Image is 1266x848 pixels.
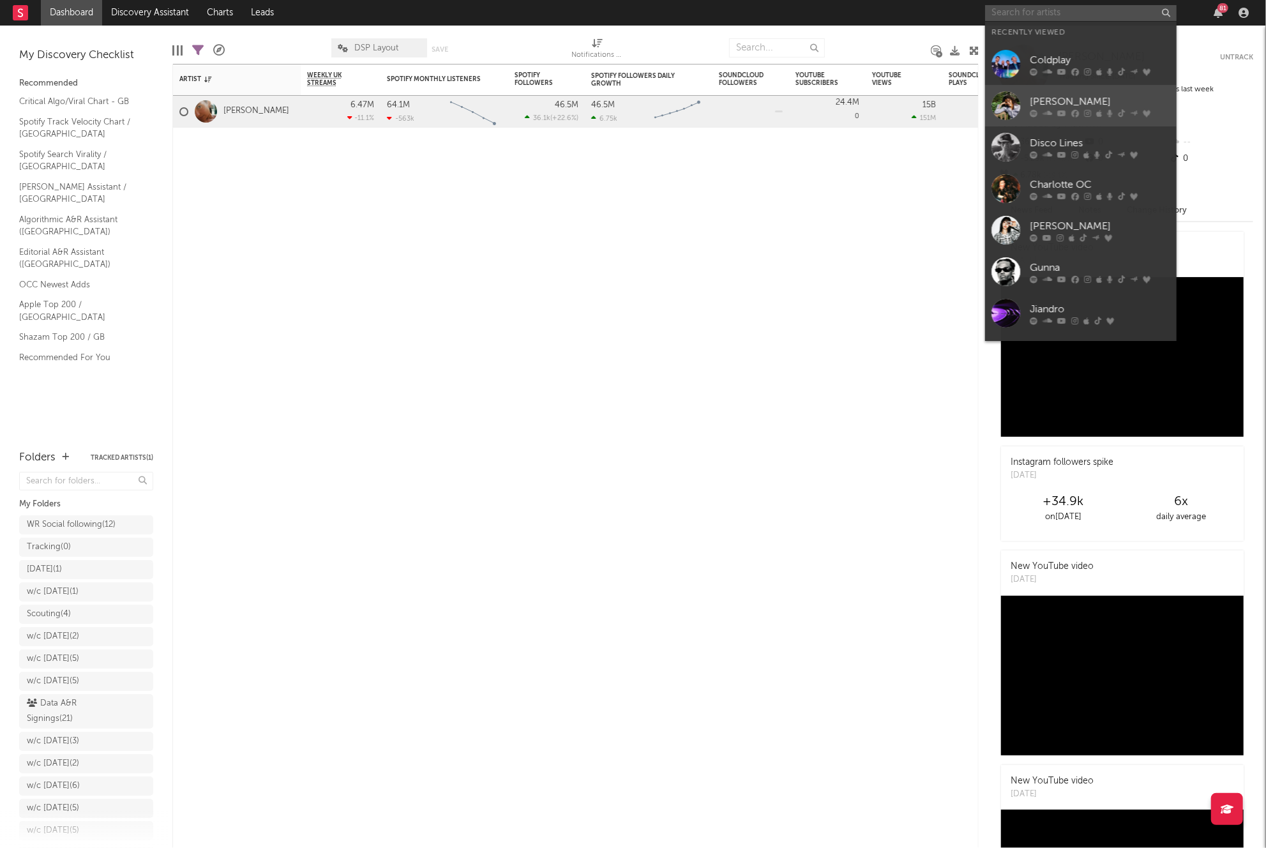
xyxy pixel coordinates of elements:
a: Shazam Top 200 / GB [19,330,140,344]
div: [PERSON_NAME] [1030,218,1170,234]
span: Weekly UK Streams [307,72,355,87]
div: Jiandro [1030,301,1170,317]
div: WR Social following ( 12 ) [27,517,116,533]
a: Tracking(0) [19,538,153,557]
a: w/c [DATE](5) [19,672,153,691]
div: w/c [DATE] ( 2 ) [27,629,79,644]
div: -- [1168,134,1253,151]
div: [DATE] [1011,788,1094,801]
div: w/c [DATE] ( 6 ) [27,778,80,794]
div: Notifications (Artist) [572,32,623,69]
a: Apple Top 200 / [GEOGRAPHIC_DATA] [19,298,140,324]
a: Scouting(4) [19,605,153,624]
div: New YouTube video [1011,560,1094,573]
a: [PERSON_NAME] [985,209,1177,251]
div: -563k [387,114,414,123]
div: -11.1 % [347,114,374,122]
a: Charlotte OC [985,168,1177,209]
div: Scouting ( 4 ) [27,607,71,622]
div: YouTube Views [872,72,917,87]
div: on [DATE] [1004,510,1122,525]
div: Spotify Monthly Listeners [387,75,483,83]
a: [PERSON_NAME] Assistant / [GEOGRAPHIC_DATA] [19,180,140,206]
a: w/c [DATE](2) [19,627,153,646]
span: 36.1k [533,115,550,122]
a: w/c [DATE](5) [19,799,153,818]
a: w/c [DATE](5) [19,649,153,669]
a: [PERSON_NAME] [223,106,289,117]
div: ( ) [525,114,578,122]
div: w/c [DATE] ( 5 ) [27,674,79,689]
a: Spotify Search Virality / [GEOGRAPHIC_DATA] [19,148,140,174]
div: 46.5M [591,101,615,109]
div: Coldplay [1030,52,1170,68]
div: Artist [179,75,275,83]
div: [DATE] [1011,469,1113,482]
svg: Chart title [649,96,706,128]
a: OCC Newest Adds [19,278,140,292]
div: 46.5M [555,101,578,109]
div: Edit Columns [172,32,183,69]
div: 6 x [1122,494,1240,510]
a: w/c [DATE](2) [19,754,153,773]
div: Filters(1 of 1) [192,32,204,69]
div: w/c [DATE] ( 3 ) [27,734,79,749]
div: Recently Viewed [991,25,1170,40]
div: Data A&R Signings ( 21 ) [27,696,117,727]
span: DSP Layout [354,44,398,52]
div: Tracking ( 0 ) [27,540,71,555]
div: Spotify Followers [515,72,559,87]
div: 64.1M [387,101,410,109]
div: 0 [795,96,859,127]
div: w/c [DATE] ( 5 ) [27,801,79,816]
div: My Discovery Checklist [19,48,153,63]
div: 81 [1217,3,1228,13]
div: Disco Lines [1030,135,1170,151]
div: +34.9k [1004,494,1122,510]
div: w/c [DATE] ( 5 ) [27,823,79,838]
button: 81 [1214,8,1223,18]
div: Gunna [1030,260,1170,275]
div: w/c [DATE] ( 2 ) [27,756,79,771]
a: [PERSON_NAME][GEOGRAPHIC_DATA] [985,334,1177,385]
div: My Folders [19,497,153,512]
a: Spotify Track Velocity Chart / [GEOGRAPHIC_DATA] [19,115,140,141]
input: Search for artists [985,5,1177,21]
button: Save [432,46,448,53]
a: w/c [DATE](3) [19,732,153,751]
div: w/c [DATE] ( 1 ) [27,584,79,600]
div: Instagram followers spike [1011,456,1113,469]
input: Search for folders... [19,472,153,490]
button: Untrack [1220,51,1253,64]
a: Coldplay [985,43,1177,85]
a: [PERSON_NAME] [985,85,1177,126]
a: Critical Algo/Viral Chart - GB [19,95,140,109]
a: [DATE](1) [19,560,153,579]
a: Data A&R Signings(21) [19,694,153,729]
div: [DATE] [1011,573,1094,586]
div: [PERSON_NAME][GEOGRAPHIC_DATA] [1030,340,1170,371]
div: w/c [DATE] ( 5 ) [27,651,79,667]
div: [DATE] ( 1 ) [27,562,62,577]
a: Editorial A&R Assistant ([GEOGRAPHIC_DATA]) [19,245,140,271]
a: w/c [DATE](6) [19,776,153,796]
div: Notifications (Artist) [572,48,623,63]
div: SoundCloud Followers [719,72,764,87]
a: Jiandro [985,292,1177,334]
div: 0 [1168,151,1253,167]
div: 6.75k [591,114,617,123]
div: daily average [1122,510,1240,525]
span: +22.6 % [552,115,576,122]
a: w/c [DATE](5) [19,821,153,840]
a: Algorithmic A&R Assistant ([GEOGRAPHIC_DATA]) [19,213,140,239]
a: Disco Lines [985,126,1177,168]
span: 151M [920,115,936,122]
div: Recommended [19,76,153,91]
div: Charlotte OC [1030,177,1170,192]
div: A&R Pipeline [213,32,225,69]
div: 6.47M [350,101,374,109]
div: Folders [19,450,56,466]
a: w/c [DATE](1) [19,582,153,602]
div: 15B [923,101,936,109]
div: 24.4M [836,98,859,107]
